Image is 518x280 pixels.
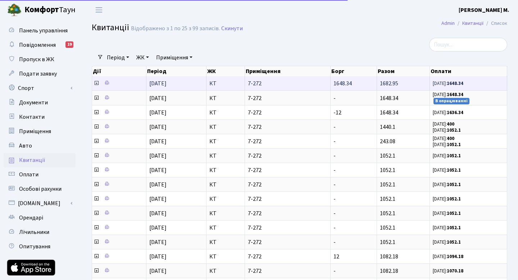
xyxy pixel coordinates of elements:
small: [DATE]: [433,196,461,202]
span: Повідомлення [19,41,56,49]
small: [DATE]: [433,91,463,98]
span: КТ [209,225,242,231]
a: Оплати [4,167,76,182]
a: Лічильники [4,225,76,239]
b: 1052.1 [447,210,461,217]
span: - [333,137,336,145]
b: 400 [447,121,454,127]
span: Приміщення [19,127,51,135]
span: 7-272 [248,124,327,130]
span: 1052.1 [380,181,395,189]
span: - [333,224,336,232]
span: КТ [209,81,242,86]
span: 243.08 [380,137,395,145]
a: Admin [441,19,455,27]
span: [DATE] [149,195,167,203]
span: 7-272 [248,196,327,202]
span: 7-272 [248,139,327,144]
span: 1648.34 [380,109,398,117]
span: 7-272 [248,211,327,216]
span: Пропуск в ЖК [19,55,54,63]
small: [DATE]: [433,80,463,87]
span: [DATE] [149,253,167,261]
a: ЖК [133,51,152,64]
a: Подати заявку [4,67,76,81]
small: [DATE]: [433,135,454,142]
span: 1052.1 [380,166,395,174]
span: [DATE] [149,224,167,232]
span: [DATE] [149,152,167,160]
nav: breadcrumb [431,16,518,31]
a: Особові рахунки [4,182,76,196]
span: [DATE] [149,94,167,102]
span: [DATE] [149,166,167,174]
a: Період [104,51,132,64]
span: 1052.1 [380,224,395,232]
b: 1052.1 [447,127,461,134]
b: 1052.1 [447,153,461,159]
b: 1052.1 [447,141,461,148]
a: Приміщення [4,124,76,139]
a: Скинути [221,25,243,32]
button: Переключити навігацію [90,4,108,16]
b: 1052.1 [447,239,461,245]
small: [DATE]: [433,121,454,127]
b: 1648.34 [447,91,463,98]
span: 12 [333,253,339,261]
span: - [333,209,336,217]
span: 7-272 [248,95,327,101]
img: logo.png [7,3,22,17]
span: - [333,195,336,203]
span: Контакти [19,113,45,121]
b: 1052.1 [447,167,461,173]
span: 1082.18 [380,267,398,275]
a: Повідомлення19 [4,38,76,52]
span: - [333,123,336,131]
span: КТ [209,95,242,101]
li: Список [483,19,507,27]
span: КТ [209,211,242,216]
span: КТ [209,110,242,116]
b: 1070.18 [447,268,463,274]
span: [DATE] [149,109,167,117]
span: [DATE] [149,238,167,246]
span: Особові рахунки [19,185,62,193]
span: Квитанції [19,156,45,164]
th: ЖК [206,66,245,76]
span: 7-272 [248,225,327,231]
b: 1636.34 [447,109,463,116]
div: 19 [65,41,73,48]
span: -12 [333,109,341,117]
span: Авто [19,142,32,150]
span: [DATE] [149,267,167,275]
span: 1052.1 [380,209,395,217]
small: [DATE]: [433,210,461,217]
span: 1052.1 [380,238,395,246]
a: Документи [4,95,76,110]
span: - [333,94,336,102]
span: [DATE] [149,181,167,189]
small: [DATE]: [433,109,463,116]
span: КТ [209,124,242,130]
span: 1648.34 [333,80,352,87]
th: Борг [331,66,377,76]
span: 1440.1 [380,123,395,131]
span: 1082.18 [380,253,398,261]
small: [DATE]: [433,225,461,231]
span: 7-272 [248,167,327,173]
b: 1052.1 [447,225,461,231]
span: 7-272 [248,254,327,259]
span: Опитування [19,243,50,250]
small: [DATE]: [433,268,463,274]
span: [DATE] [149,209,167,217]
span: Квитанції [92,21,129,34]
span: КТ [209,139,242,144]
span: 7-272 [248,268,327,274]
small: [DATE]: [433,127,461,134]
input: Пошук... [429,38,507,51]
span: КТ [209,167,242,173]
b: 400 [447,135,454,142]
th: Період [146,66,206,76]
small: [DATE]: [433,181,461,188]
a: Пропуск в ЖК [4,52,76,67]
